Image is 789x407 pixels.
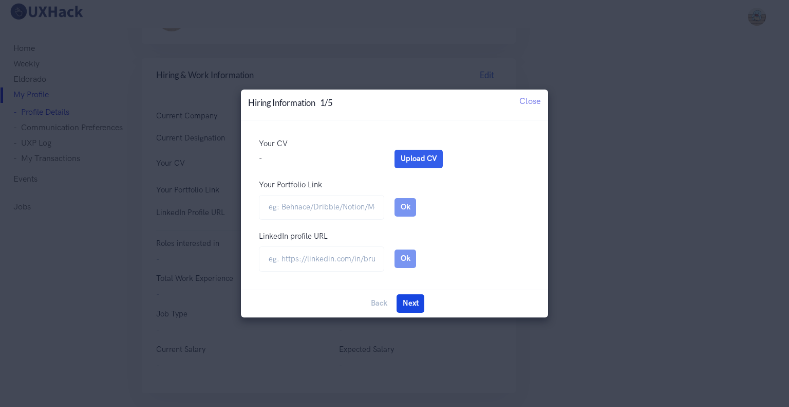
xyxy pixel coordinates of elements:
button: Close [512,90,548,113]
span: Close [519,96,541,106]
h4: Hiring Information 1/5 [248,97,333,109]
label: LinkedIn profile URL [259,231,328,243]
p: Your CV [259,138,530,149]
input: eg: Behnace/Dribble/Notion/Medium etc. link [259,195,384,220]
button: Upload CV [394,150,443,168]
input: eg. https://linkedin.com/in/brucewayne/ [259,246,384,272]
label: Your Portfolio Link [259,179,322,191]
button: Ok [394,250,416,268]
span: - [259,154,262,163]
button: Ok [394,198,416,217]
button: Next [397,294,424,313]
